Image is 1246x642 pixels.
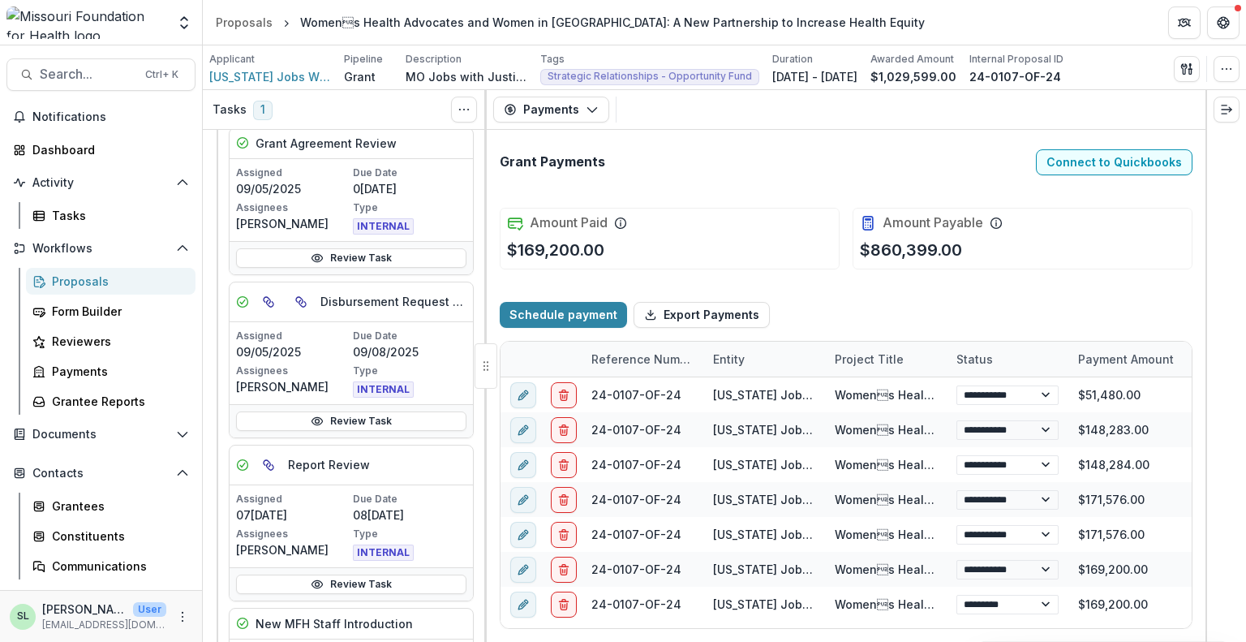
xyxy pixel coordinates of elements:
[500,302,627,328] button: Schedule payment
[530,215,608,231] h2: Amount Paid
[825,351,913,368] div: Project Title
[353,364,466,378] p: Type
[947,342,1068,377] div: Status
[510,486,536,512] button: edit
[26,358,195,385] a: Payments
[551,521,577,547] button: delete
[320,293,466,310] h5: Disbursement Request - Grants
[216,14,273,31] div: Proposals
[1068,412,1190,447] div: $148,283.00
[236,200,350,215] p: Assignees
[1068,587,1190,622] div: $169,200.00
[551,486,577,512] button: delete
[52,528,183,545] div: Constituents
[32,110,189,124] span: Notifications
[173,6,195,39] button: Open entity switcher
[353,180,466,197] p: 0[DATE]
[591,421,681,438] div: 24-0107-OF-24
[236,329,350,343] p: Assigned
[1068,342,1190,377] div: Payment Amount
[772,68,857,85] p: [DATE] - [DATE]
[236,575,466,594] a: Review Task
[173,607,192,627] button: More
[870,68,956,85] p: $1,029,599.00
[703,351,754,368] div: Entity
[26,553,195,580] a: Communications
[406,68,527,85] p: MO Jobs with Justice, in partnership with Abortion Action [US_STATE] Foundation, will pursue a th...
[353,381,414,398] span: INTERNAL
[26,268,195,295] a: Proposals
[236,411,466,431] a: Review Task
[591,386,681,403] div: 24-0107-OF-24
[591,526,681,543] div: 24-0107-OF-24
[591,596,681,613] div: 24-0107-OF-24
[353,527,466,541] p: Type
[236,378,350,395] p: [PERSON_NAME]
[6,421,195,447] button: Open Documents
[236,541,350,558] p: [PERSON_NAME]
[26,328,195,355] a: Reviewers
[551,591,577,617] button: delete
[256,289,281,315] button: Parent task
[510,556,536,582] button: edit
[703,342,825,377] div: Entity
[52,333,183,350] div: Reviewers
[510,451,536,477] button: edit
[32,242,170,256] span: Workflows
[591,561,681,578] div: 24-0107-OF-24
[288,456,370,473] h5: Report Review
[142,66,182,84] div: Ctrl + K
[493,97,609,123] button: Payments
[406,52,462,67] p: Description
[540,52,565,67] p: Tags
[32,428,170,442] span: Documents
[1207,6,1240,39] button: Get Help
[256,135,397,152] h5: Grant Agreement Review
[52,303,183,320] div: Form Builder
[32,141,183,158] div: Dashboard
[1068,447,1190,482] div: $148,284.00
[6,170,195,196] button: Open Activity
[6,104,195,130] button: Notifications
[353,218,414,235] span: INTERNAL
[451,97,477,123] button: Toggle View Cancelled Tasks
[969,52,1063,67] p: Internal Proposal ID
[883,215,983,231] h2: Amount Payable
[582,342,703,377] div: Reference Number
[213,103,247,117] h3: Tasks
[40,67,135,82] span: Search...
[209,68,331,85] a: [US_STATE] Jobs With Justice
[353,166,466,180] p: Due Date
[551,381,577,407] button: delete
[353,492,466,506] p: Due Date
[26,523,195,549] a: Constituents
[500,154,605,170] h2: Grant Payments
[713,458,883,472] a: [US_STATE] Jobs With Justice
[209,11,279,34] a: Proposals
[510,381,536,407] button: edit
[52,273,183,290] div: Proposals
[6,586,195,612] button: Open Data & Reporting
[52,558,183,575] div: Communications
[52,207,183,224] div: Tasks
[236,180,350,197] p: 09/05/2025
[713,388,883,402] a: [US_STATE] Jobs With Justice
[256,615,413,632] h5: New MFH Staff Introduction
[713,597,883,611] a: [US_STATE] Jobs With Justice
[548,71,752,82] span: Strategic Relationships - Opportunity Fund
[353,506,466,524] p: 08[DATE]
[582,351,703,368] div: Reference Number
[551,451,577,477] button: delete
[344,52,383,67] p: Pipeline
[1168,6,1201,39] button: Partners
[236,166,350,180] p: Assigned
[26,298,195,325] a: Form Builder
[713,423,883,437] a: [US_STATE] Jobs With Justice
[353,329,466,343] p: Due Date
[42,618,166,632] p: [EMAIL_ADDRESS][DOMAIN_NAME]
[1068,517,1190,552] div: $171,576.00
